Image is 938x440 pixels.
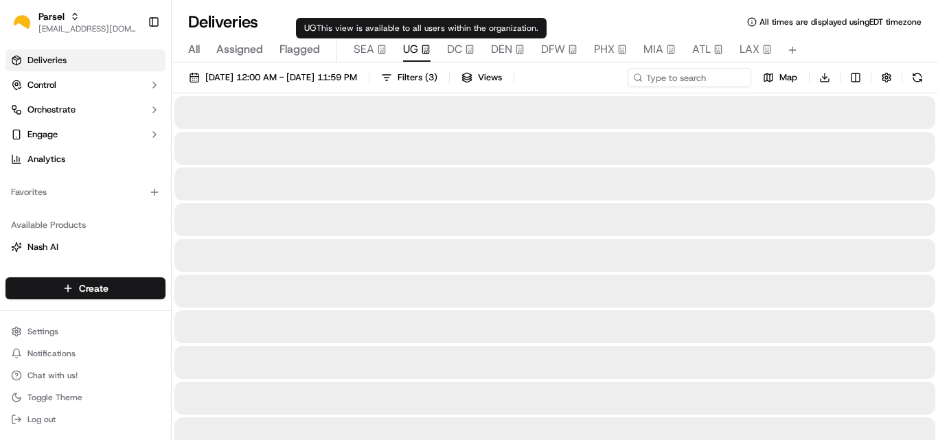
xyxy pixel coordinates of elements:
[425,71,437,84] span: ( 3 )
[296,18,547,38] div: UG
[27,326,58,337] span: Settings
[5,124,165,146] button: Engage
[643,41,663,58] span: MIA
[5,5,142,38] button: ParselParsel[EMAIL_ADDRESS][DOMAIN_NAME]
[5,214,165,236] div: Available Products
[8,194,111,218] a: 📗Knowledge Base
[279,41,320,58] span: Flagged
[5,148,165,170] a: Analytics
[14,55,250,77] p: Welcome 👋
[27,153,65,165] span: Analytics
[5,49,165,71] a: Deliveries
[188,11,258,33] h1: Deliveries
[779,71,797,84] span: Map
[541,41,565,58] span: DFW
[5,388,165,407] button: Toggle Theme
[205,71,357,84] span: [DATE] 12:00 AM - [DATE] 11:59 PM
[111,194,226,218] a: 💻API Documentation
[27,241,58,253] span: Nash AI
[27,79,56,91] span: Control
[5,74,165,96] button: Control
[5,410,165,429] button: Log out
[740,41,759,58] span: LAX
[14,200,25,211] div: 📗
[27,392,82,403] span: Toggle Theme
[27,348,76,359] span: Notifications
[5,236,165,258] button: Nash AI
[398,71,437,84] span: Filters
[11,266,160,278] a: Fleet
[908,68,927,87] button: Refresh
[11,241,160,253] a: Nash AI
[692,41,711,58] span: ATL
[354,41,374,58] span: SEA
[47,145,174,156] div: We're available if you need us!
[27,199,105,213] span: Knowledge Base
[188,41,200,58] span: All
[594,41,615,58] span: PHX
[116,200,127,211] div: 💻
[27,128,58,141] span: Engage
[47,131,225,145] div: Start new chat
[79,281,108,295] span: Create
[27,104,76,116] span: Orchestrate
[14,14,41,41] img: Nash
[5,366,165,385] button: Chat with us!
[403,41,418,58] span: UG
[478,71,502,84] span: Views
[233,135,250,152] button: Start new chat
[455,68,508,87] button: Views
[5,277,165,299] button: Create
[11,12,33,33] img: Parsel
[5,344,165,363] button: Notifications
[36,89,247,103] input: Got a question? Start typing here...
[216,41,263,58] span: Assigned
[38,10,65,23] button: Parsel
[130,199,220,213] span: API Documentation
[5,99,165,121] button: Orchestrate
[628,68,751,87] input: Type to search
[317,23,538,34] span: This view is available to all users within the organization.
[97,232,166,243] a: Powered byPylon
[137,233,166,243] span: Pylon
[491,41,512,58] span: DEN
[27,370,78,381] span: Chat with us!
[38,23,137,34] button: [EMAIL_ADDRESS][DOMAIN_NAME]
[759,16,922,27] span: All times are displayed using EDT timezone
[27,266,47,278] span: Fleet
[5,322,165,341] button: Settings
[5,261,165,283] button: Fleet
[375,68,444,87] button: Filters(3)
[183,68,363,87] button: [DATE] 12:00 AM - [DATE] 11:59 PM
[447,41,462,58] span: DC
[14,131,38,156] img: 1736555255976-a54dd68f-1ca7-489b-9aae-adbdc363a1c4
[27,54,67,67] span: Deliveries
[757,68,803,87] button: Map
[27,414,56,425] span: Log out
[5,181,165,203] div: Favorites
